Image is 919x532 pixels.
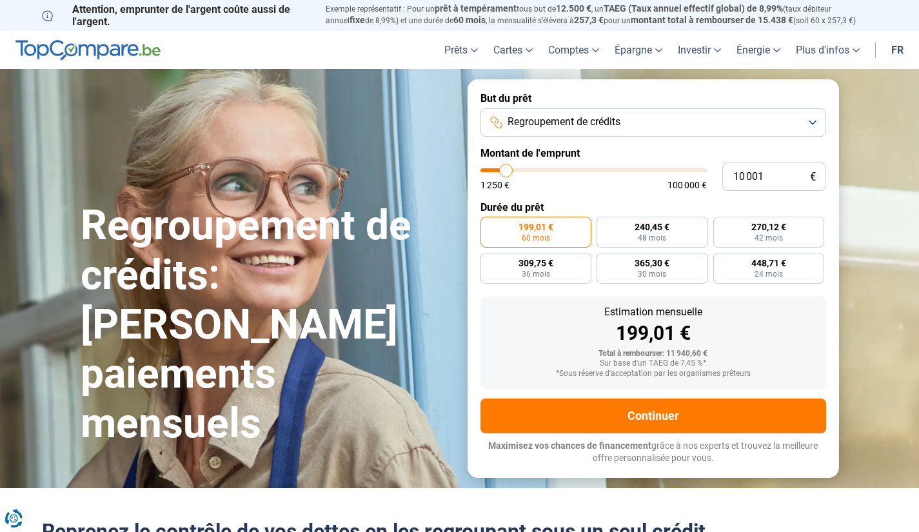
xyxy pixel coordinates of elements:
div: Estimation mensuelle [491,307,816,317]
span: 100 000 € [667,181,707,190]
span: 12.500 € [556,3,591,14]
div: Total à rembourser: 11 940,60 € [491,350,816,359]
div: Sur base d'un TAEG de 7,45 %* [491,359,816,368]
span: 60 mois [453,15,486,25]
div: *Sous réserve d'acceptation par les organismes prêteurs [491,369,816,379]
a: Épargne [607,31,670,69]
a: fr [884,31,911,69]
span: 48 mois [638,234,666,242]
h1: Regroupement de crédits: [PERSON_NAME] paiements mensuels [81,201,452,449]
span: 1 250 € [480,181,509,190]
label: Montant de l'emprunt [480,147,826,159]
span: 36 mois [522,270,550,278]
label: Durée du prêt [480,201,826,213]
p: Exemple représentatif : Pour un tous but de , un (taux débiteur annuel de 8,99%) et une durée de ... [326,3,878,26]
span: 42 mois [755,234,783,242]
span: 24 mois [755,270,783,278]
a: Énergie [729,31,788,69]
span: 365,30 € [635,259,669,268]
span: 270,12 € [751,222,786,232]
span: 257,3 € [574,15,604,25]
img: TopCompare [15,40,161,61]
span: montant total à rembourser de 15.438 € [631,15,793,25]
p: Attention, emprunter de l'argent coûte aussi de l'argent. [42,3,310,28]
a: Comptes [540,31,607,69]
span: fixe [350,15,365,25]
span: Regroupement de crédits [508,115,620,129]
span: 30 mois [638,270,666,278]
div: 199,01 € [491,324,816,343]
a: Cartes [486,31,540,69]
a: Investir [670,31,729,69]
a: Prêts [437,31,486,69]
span: 309,75 € [519,259,553,268]
span: 60 mois [522,234,550,242]
span: 240,45 € [635,222,669,232]
label: But du prêt [480,92,826,104]
span: TAEG (Taux annuel effectif global) de 8,99% [604,3,783,14]
button: Regroupement de crédits [480,108,826,137]
a: Plus d'infos [788,31,867,69]
span: prêt à tempérament [435,3,517,14]
p: grâce à nos experts et trouvez la meilleure offre personnalisée pour vous. [480,440,826,465]
span: € [810,172,816,182]
span: 448,71 € [751,259,786,268]
span: 199,01 € [519,222,553,232]
button: Continuer [480,399,826,433]
span: Maximisez vos chances de financement [488,440,651,451]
